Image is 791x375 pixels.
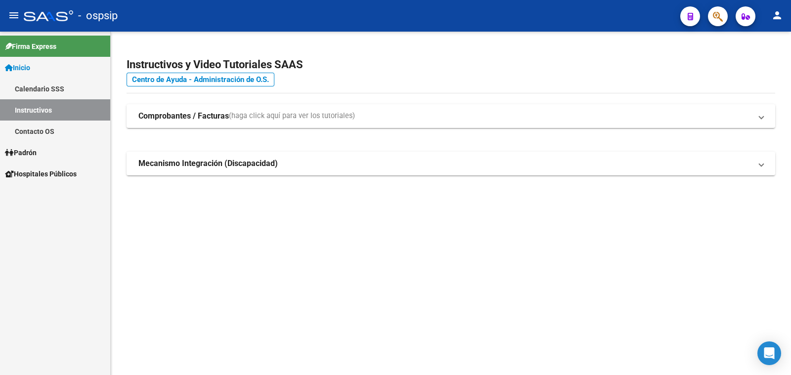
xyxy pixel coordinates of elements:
span: - ospsip [78,5,118,27]
div: Open Intercom Messenger [757,341,781,365]
a: Centro de Ayuda - Administración de O.S. [127,73,274,86]
mat-expansion-panel-header: Mecanismo Integración (Discapacidad) [127,152,775,175]
span: Padrón [5,147,37,158]
mat-expansion-panel-header: Comprobantes / Facturas(haga click aquí para ver los tutoriales) [127,104,775,128]
strong: Mecanismo Integración (Discapacidad) [138,158,278,169]
span: Inicio [5,62,30,73]
mat-icon: menu [8,9,20,21]
mat-icon: person [771,9,783,21]
h2: Instructivos y Video Tutoriales SAAS [127,55,775,74]
span: Hospitales Públicos [5,168,77,179]
span: Firma Express [5,41,56,52]
span: (haga click aquí para ver los tutoriales) [229,111,355,122]
strong: Comprobantes / Facturas [138,111,229,122]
